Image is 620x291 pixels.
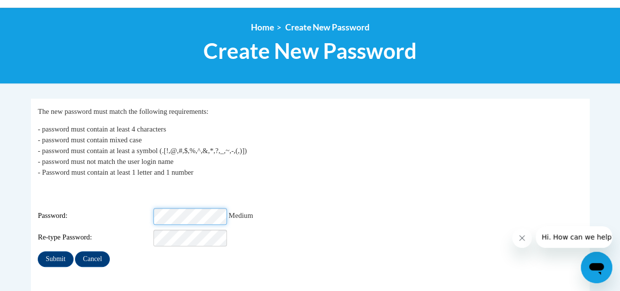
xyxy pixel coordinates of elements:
input: Submit [38,251,73,267]
input: Cancel [75,251,110,267]
span: - password must contain at least 4 characters - password must contain mixed case - password must ... [38,125,247,176]
iframe: Message from company [536,226,612,248]
span: Password: [38,211,151,221]
span: Create New Password [285,22,370,32]
span: The new password must match the following requirements: [38,107,208,115]
iframe: Close message [512,228,532,248]
span: Hi. How can we help? [6,7,79,15]
iframe: Button to launch messaging window [581,252,612,283]
a: Home [251,22,274,32]
span: Medium [229,212,253,219]
span: Re-type Password: [38,232,151,243]
span: Create New Password [203,38,417,64]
